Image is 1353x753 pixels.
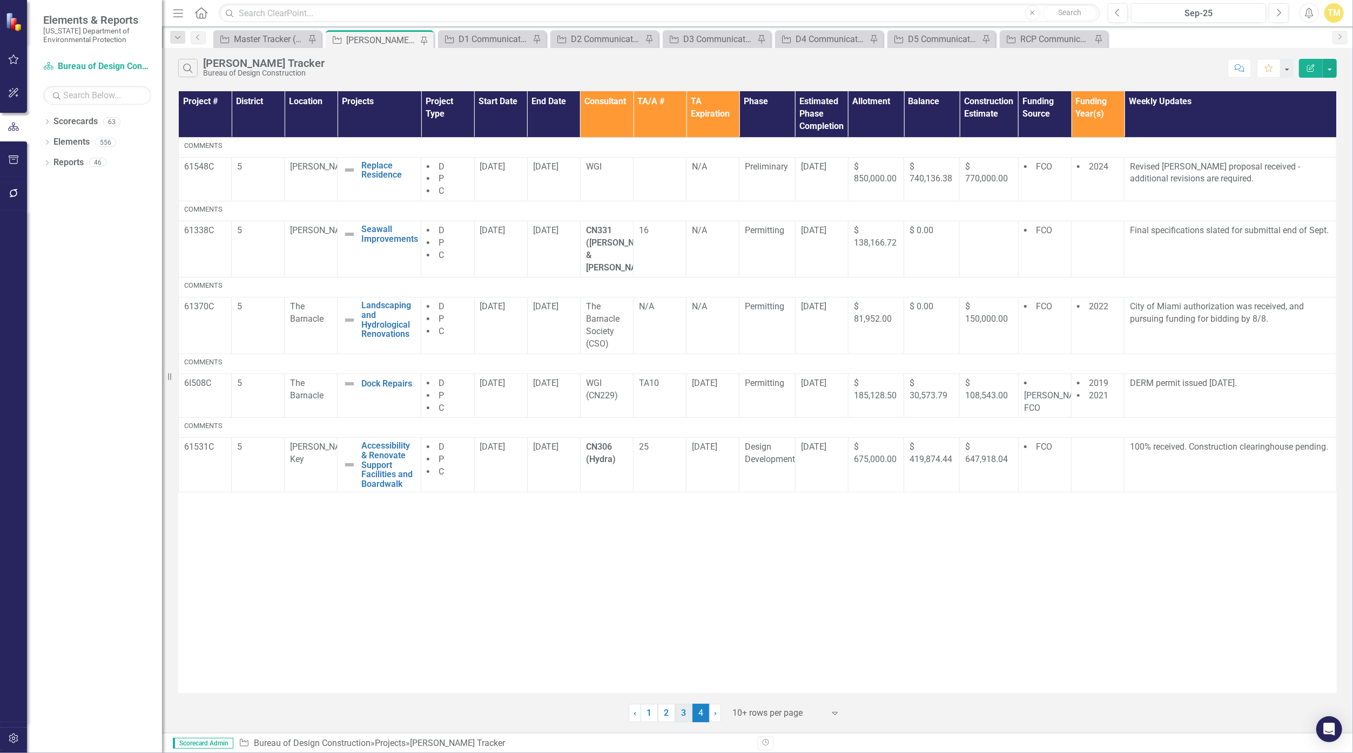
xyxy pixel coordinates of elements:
[904,438,960,492] td: Double-Click to Edit
[904,297,960,354] td: Double-Click to Edit
[1018,374,1071,418] td: Double-Click to Edit
[237,301,242,311] span: 5
[1072,157,1125,201] td: Double-Click to Edit
[234,32,305,46] div: Master Tracker (External)
[439,173,444,184] span: P
[232,297,285,354] td: Double-Click to Edit
[290,301,324,324] span: The Barnacle
[338,157,421,201] td: Double-Click to Edit Right Click for Context Menu
[533,161,558,172] span: [DATE]
[533,442,558,452] span: [DATE]
[1043,5,1097,21] button: Search
[527,157,580,201] td: Double-Click to Edit
[480,442,506,452] span: [DATE]
[692,442,717,452] span: [DATE]
[675,704,692,722] a: 3
[890,32,979,46] a: D5 Communications Tracker
[43,86,151,105] input: Search Below...
[179,354,1337,374] td: Double-Click to Edit
[739,438,795,492] td: Double-Click to Edit
[216,32,305,46] a: Master Tracker (External)
[421,221,474,277] td: Double-Click to Edit
[1036,161,1052,172] span: FCO
[285,297,338,354] td: Double-Click to Edit
[854,225,897,248] span: $ 138,166.72
[1130,377,1331,390] p: DERM permit issued [DATE].
[795,438,848,492] td: Double-Click to Edit
[184,301,226,313] p: 61370C
[232,221,285,277] td: Double-Click to Edit
[854,442,897,464] span: $ 675,000.00
[1036,301,1052,311] span: FCO
[854,301,892,324] span: $ 81,952.00
[232,157,285,201] td: Double-Click to Edit
[910,378,947,401] span: $ 30,573.79
[338,374,421,418] td: Double-Click to Edit Right Click for Context Menu
[634,157,686,201] td: Double-Click to Edit
[184,141,1331,151] div: Comments
[439,186,444,196] span: C
[410,738,505,748] div: [PERSON_NAME] Tracker
[184,421,1331,431] div: Comments
[219,4,1099,23] input: Search ClearPoint...
[203,69,325,77] div: Bureau of Design Construction
[1036,225,1052,235] span: FCO
[346,33,418,47] div: [PERSON_NAME] Tracker
[739,157,795,201] td: Double-Click to Edit
[714,708,717,718] span: ›
[686,374,739,418] td: Double-Click to Edit
[441,32,530,46] a: D1 Communications Tracker
[527,297,580,354] td: Double-Click to Edit
[232,438,285,492] td: Double-Click to Edit
[53,136,90,148] a: Elements
[480,378,506,388] span: [DATE]
[848,157,904,201] td: Double-Click to Edit
[1002,32,1092,46] a: RCP Communications Tracker
[439,238,444,248] span: P
[1130,301,1331,325] p: City of Miami authorization was received, and pursuing funding for bidding by 8/8.
[53,157,84,169] a: Reports
[960,438,1018,492] td: Double-Click to Edit
[801,442,826,452] span: [DATE]
[179,297,232,354] td: Double-Click to Edit
[43,13,151,26] span: Elements & Reports
[1036,442,1052,452] span: FCO
[854,161,897,184] span: $ 850,000.00
[1130,441,1331,453] p: 100% received. Construction clearinghouse pending.
[904,157,960,201] td: Double-Click to Edit
[1135,7,1263,20] div: Sep-25
[1125,157,1337,201] td: Double-Click to Edit
[692,225,733,237] div: N/A
[1316,716,1342,742] div: Open Intercom Messenger
[5,12,24,31] img: ClearPoint Strategy
[1020,32,1092,46] div: RCP Communications Tracker
[338,297,421,354] td: Double-Click to Edit Right Click for Context Menu
[1018,438,1071,492] td: Double-Click to Edit
[910,442,952,464] span: $ 419,874.44
[285,374,338,418] td: Double-Click to Edit
[237,442,242,452] span: 5
[692,378,717,388] span: [DATE]
[692,704,710,722] span: 4
[1072,297,1125,354] td: Double-Click to Edit
[683,32,755,46] div: D3 Communications Tracker
[179,418,1337,438] td: Double-Click to Edit
[480,301,506,311] span: [DATE]
[527,221,580,277] td: Double-Click to Edit
[1072,374,1125,418] td: Double-Click to Edit
[1125,438,1337,492] td: Double-Click to Edit
[285,221,338,277] td: Double-Click to Edit
[586,301,628,350] p: The Barnacle Society (CSO)
[910,161,952,184] span: $ 740,136.38
[1018,157,1071,201] td: Double-Click to Edit
[527,374,580,418] td: Double-Click to Edit
[692,301,733,313] div: N/A
[1018,297,1071,354] td: Double-Click to Edit
[908,32,979,46] div: D5 Communications Tracker
[960,297,1018,354] td: Double-Click to Edit
[237,225,242,235] span: 5
[571,32,642,46] div: D2 Communications Tracker
[580,374,633,418] td: Double-Click to Edit
[795,297,848,354] td: Double-Click to Edit
[439,250,444,260] span: C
